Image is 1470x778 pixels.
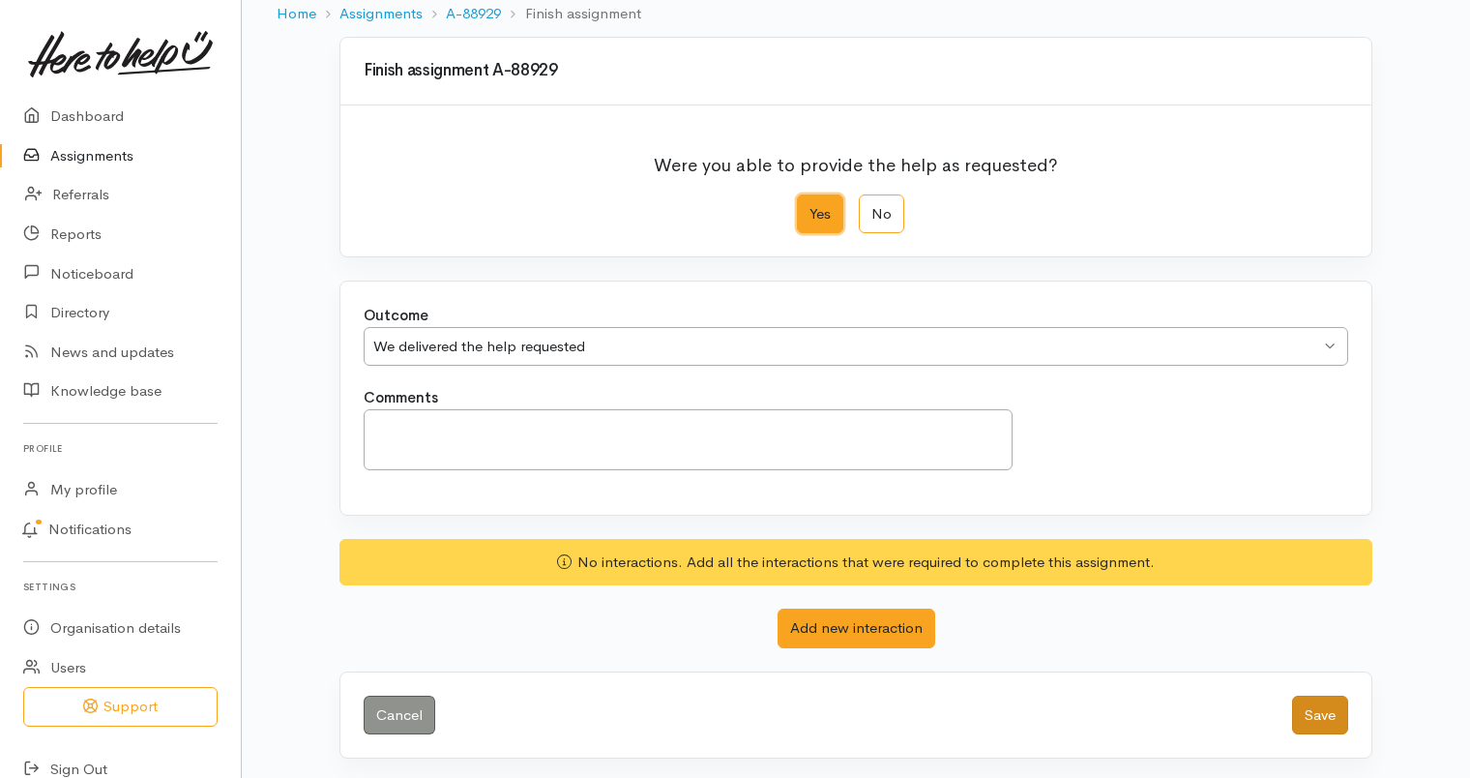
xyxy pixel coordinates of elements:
[23,574,218,600] h6: Settings
[23,687,218,727] button: Support
[277,3,316,25] a: Home
[778,609,935,648] button: Add new interaction
[446,3,501,25] a: A-88929
[339,3,423,25] a: Assignments
[1292,696,1348,735] button: Save
[364,696,435,735] a: Cancel
[654,140,1058,179] p: Were you able to provide the help as requested?
[364,387,438,409] label: Comments
[364,62,1348,80] h3: Finish assignment A-88929
[797,194,843,234] label: Yes
[859,194,904,234] label: No
[339,539,1372,586] div: No interactions. Add all the interactions that were required to complete this assignment.
[501,3,640,25] li: Finish assignment
[373,336,1320,358] div: We delivered the help requested
[23,435,218,462] h6: Profile
[364,305,428,327] label: Outcome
